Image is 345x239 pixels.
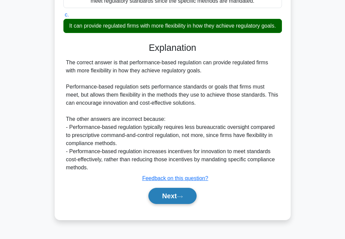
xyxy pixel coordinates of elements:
h3: Explanation [67,42,278,53]
span: c. [65,12,69,18]
a: Feedback on this question? [142,175,208,181]
button: Next [148,188,197,204]
div: The correct answer is that performance-based regulation can provide regulated firms with more fle... [66,59,279,172]
div: It can provide regulated firms with more flexibility in how they achieve regulatory goals. [63,19,282,33]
